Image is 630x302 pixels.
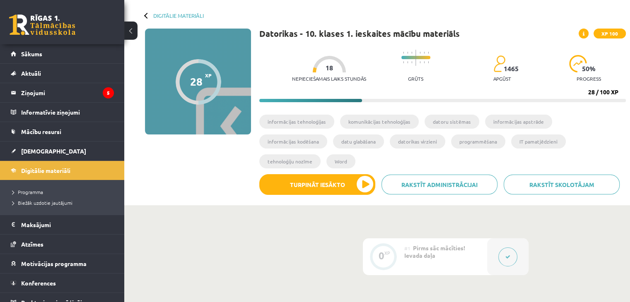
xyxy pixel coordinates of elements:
a: Motivācijas programma [11,254,114,273]
a: Biežāk uzdotie jautājumi [12,199,116,206]
a: Maksājumi [11,215,114,234]
li: tehnoloģiju nozīme [259,154,321,168]
img: icon-short-line-57e1e144782c952c97e751825c79c345078a6d821885a25fce030b3d8c18986b.svg [428,61,429,63]
div: 28 [190,75,203,88]
legend: Maksājumi [21,215,114,234]
img: icon-short-line-57e1e144782c952c97e751825c79c345078a6d821885a25fce030b3d8c18986b.svg [420,61,420,63]
i: 5 [103,87,114,98]
legend: Ziņojumi [21,83,114,102]
a: [DEMOGRAPHIC_DATA] [11,141,114,161]
a: Programma [12,188,116,196]
li: datu glabāšana [333,134,384,149]
img: icon-progress-161ccf0a02000e728c5f80fcf4c31c7af3da0e1684b2b1d7c360e028c24a22f1.svg [569,55,587,72]
span: Aktuāli [21,70,41,77]
h1: Datorikas - 10. klases 1. ieskaites mācību materiāls [259,29,460,38]
span: Biežāk uzdotie jautājumi [12,199,72,206]
span: Motivācijas programma [21,260,87,267]
img: icon-short-line-57e1e144782c952c97e751825c79c345078a6d821885a25fce030b3d8c18986b.svg [403,52,404,54]
a: Rīgas 1. Tālmācības vidusskola [9,14,75,35]
span: #1 [404,245,410,252]
a: Konferences [11,273,114,292]
li: informācijas apstrāde [485,115,552,129]
a: Atzīmes [11,235,114,254]
span: Programma [12,189,43,195]
span: 1465 [504,65,519,72]
a: Ziņojumi5 [11,83,114,102]
span: Mācību resursi [21,128,61,135]
img: icon-short-line-57e1e144782c952c97e751825c79c345078a6d821885a25fce030b3d8c18986b.svg [428,52,429,54]
a: Digitālie materiāli [11,161,114,180]
img: icon-short-line-57e1e144782c952c97e751825c79c345078a6d821885a25fce030b3d8c18986b.svg [407,61,408,63]
img: icon-short-line-57e1e144782c952c97e751825c79c345078a6d821885a25fce030b3d8c18986b.svg [420,52,420,54]
div: 0 [379,252,384,259]
li: informācijas kodēšana [259,134,327,149]
a: Aktuāli [11,64,114,83]
button: Turpināt iesākto [259,174,375,195]
li: Word [326,154,355,168]
a: Rakstīt administrācijai [381,175,497,194]
img: icon-short-line-57e1e144782c952c97e751825c79c345078a6d821885a25fce030b3d8c18986b.svg [411,52,412,54]
span: Pirms sāc mācīties! Ievada daļa [404,244,465,259]
legend: Informatīvie ziņojumi [21,103,114,122]
div: XP [384,251,390,255]
img: icon-long-line-d9ea69661e0d244f92f715978eff75569469978d946b2353a9bb055b3ed8787d.svg [415,50,416,66]
a: Sākums [11,44,114,63]
a: Rakstīt skolotājam [504,175,620,194]
img: icon-short-line-57e1e144782c952c97e751825c79c345078a6d821885a25fce030b3d8c18986b.svg [407,52,408,54]
li: programmēšana [451,134,505,149]
a: Digitālie materiāli [153,12,204,19]
li: informācijas tehnoloģijas [259,115,334,129]
p: progress [577,76,601,81]
p: Grūts [408,76,423,81]
span: Digitālie materiāli [21,167,70,174]
li: datoru sistēmas [425,115,479,129]
span: 18 [326,64,333,72]
span: Atzīmes [21,240,43,248]
img: icon-short-line-57e1e144782c952c97e751825c79c345078a6d821885a25fce030b3d8c18986b.svg [403,61,404,63]
li: datorikas virzieni [390,134,445,149]
a: Informatīvie ziņojumi [11,103,114,122]
span: 50 % [582,65,596,72]
span: XP 100 [594,29,626,38]
li: komunikācijas tehnoloģijas [340,115,419,129]
img: icon-short-line-57e1e144782c952c97e751825c79c345078a6d821885a25fce030b3d8c18986b.svg [411,61,412,63]
li: IT pamatjēdzieni [511,134,566,149]
a: Mācību resursi [11,122,114,141]
span: Sākums [21,50,42,58]
p: Nepieciešamais laiks stundās [292,76,366,81]
span: Konferences [21,279,56,287]
p: apgūst [493,76,511,81]
span: [DEMOGRAPHIC_DATA] [21,147,86,155]
span: XP [205,72,212,78]
img: students-c634bb4e5e11cddfef0936a35e636f08e4e9abd3cc4e673bd6f9a4125e45ecb1.svg [493,55,505,72]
